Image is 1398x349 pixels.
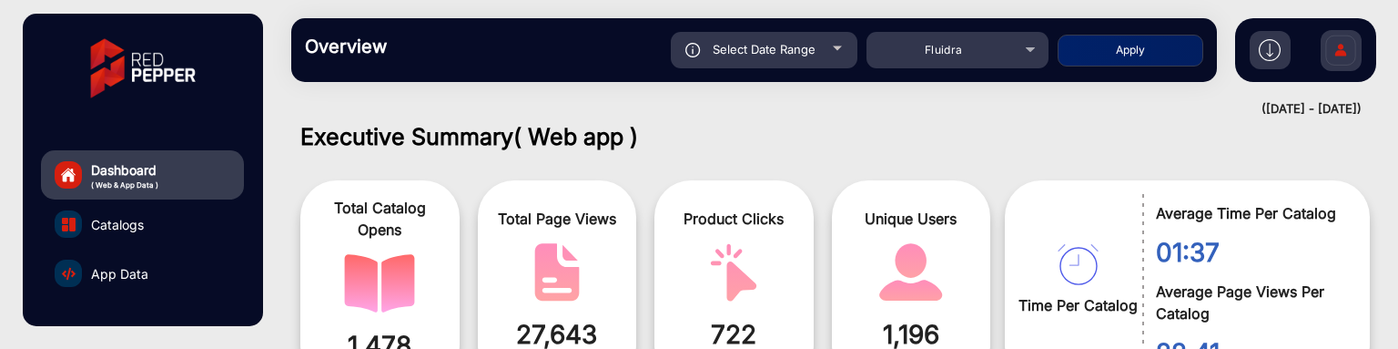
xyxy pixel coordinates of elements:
span: Fluidra [925,43,963,56]
button: Apply [1058,35,1203,67]
img: catalog [62,267,76,281]
span: Average Time Per Catalog [1156,202,1342,224]
span: Total Catalog Opens [314,197,446,241]
img: catalog [62,218,76,231]
img: icon [685,43,701,57]
span: Unique Users [846,208,978,230]
span: Total Page Views [491,208,623,230]
a: Catalogs [41,200,244,249]
img: catalog [522,243,593,302]
a: App Data [41,249,244,298]
img: h2download.svg [1259,39,1281,61]
img: Sign%20Up.svg [1322,21,1360,85]
img: vmg-logo [77,23,208,114]
span: ( Web app ) [513,123,638,150]
img: home [60,167,76,183]
img: catalog [344,254,415,313]
a: Dashboard( Web & App Data ) [41,150,244,200]
span: App Data [91,264,148,283]
div: ([DATE] - [DATE]) [273,100,1362,118]
span: Catalogs [91,215,144,234]
span: Average Page Views Per Catalog [1156,281,1342,324]
span: ( Web & App Data ) [91,180,158,190]
span: 01:37 [1156,233,1342,272]
span: Select Date Range [713,42,815,56]
h3: Overview [305,36,560,57]
img: catalog [876,243,947,302]
span: Dashboard [91,160,158,180]
img: catalog [698,243,769,302]
img: catalog [1058,244,1099,285]
span: Product Clicks [668,208,800,230]
h1: Executive Summary [300,123,1371,150]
